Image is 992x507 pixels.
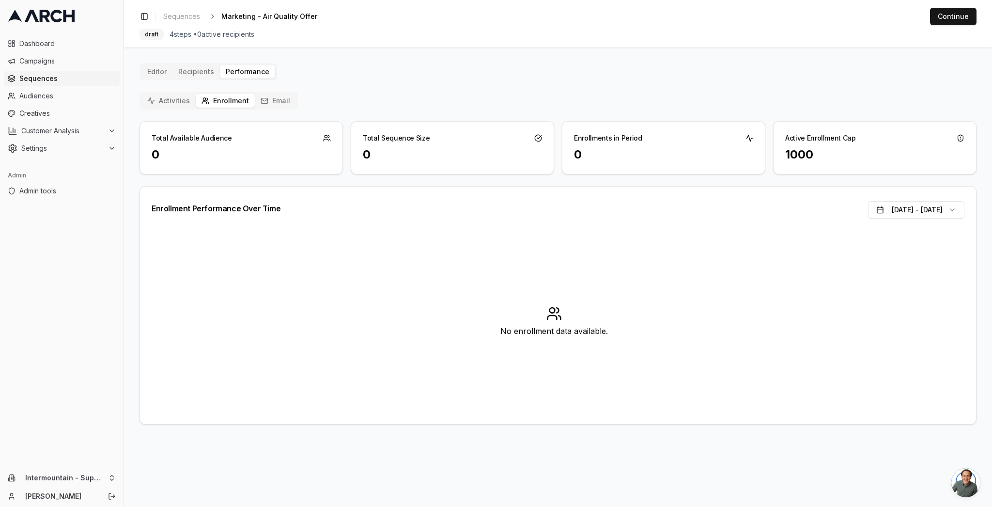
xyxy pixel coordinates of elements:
[141,94,196,108] button: Activities
[4,183,120,199] a: Admin tools
[21,126,104,136] span: Customer Analysis
[141,65,172,79] button: Editor
[363,147,542,162] div: 0
[221,12,317,21] span: Marketing - Air Quality Offer
[105,490,119,503] button: Log out
[163,12,200,21] span: Sequences
[152,147,331,162] div: 0
[19,56,116,66] span: Campaigns
[4,470,120,486] button: Intermountain - Superior Water & Air
[363,133,430,143] div: Total Sequence Size
[785,133,856,143] div: Active Enrollment Cap
[159,10,333,23] nav: breadcrumb
[500,325,608,337] p: No enrollment data available.
[4,53,120,69] a: Campaigns
[4,36,120,51] a: Dashboard
[255,94,296,108] button: Email
[19,74,116,83] span: Sequences
[139,29,164,40] div: draft
[951,468,980,497] div: Open chat
[868,201,964,219] button: [DATE] - [DATE]
[152,133,232,143] div: Total Available Audience
[930,8,976,25] button: Continue
[196,94,255,108] button: Enrollment
[170,30,254,39] span: 4 steps • 0 active recipients
[21,143,104,153] span: Settings
[159,10,204,23] a: Sequences
[4,141,120,156] button: Settings
[19,186,116,196] span: Admin tools
[4,168,120,183] div: Admin
[4,106,120,121] a: Creatives
[574,133,642,143] div: Enrollments in Period
[25,474,104,482] span: Intermountain - Superior Water & Air
[172,65,220,79] button: Recipients
[19,91,116,101] span: Audiences
[4,123,120,139] button: Customer Analysis
[574,147,753,162] div: 0
[220,65,275,79] button: Performance
[4,71,120,86] a: Sequences
[785,147,964,162] div: 1000
[19,109,116,118] span: Creatives
[152,205,280,212] div: Enrollment Performance Over Time
[19,39,116,48] span: Dashboard
[4,88,120,104] a: Audiences
[25,491,97,501] a: [PERSON_NAME]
